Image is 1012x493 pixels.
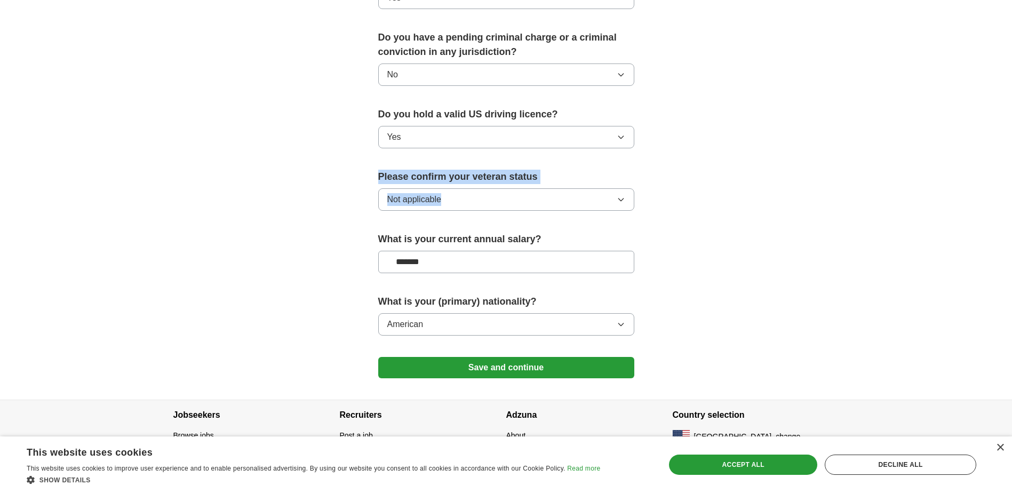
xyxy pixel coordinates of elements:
[387,318,424,331] span: American
[694,431,772,442] span: [GEOGRAPHIC_DATA]
[776,431,800,442] button: change
[387,131,401,144] span: Yes
[27,474,600,485] div: Show details
[378,126,634,148] button: Yes
[378,232,634,246] label: What is your current annual salary?
[378,295,634,309] label: What is your (primary) nationality?
[567,465,600,472] a: Read more, opens a new window
[27,465,565,472] span: This website uses cookies to improve user experience and to enable personalised advertising. By u...
[673,430,690,443] img: US flag
[39,476,91,484] span: Show details
[378,313,634,336] button: American
[673,400,839,430] h4: Country selection
[378,30,634,59] label: Do you have a pending criminal charge or a criminal conviction in any jurisdiction?
[506,431,526,440] a: About
[378,170,634,184] label: Please confirm your veteran status
[378,63,634,86] button: No
[27,443,573,459] div: This website uses cookies
[996,444,1004,452] div: Close
[669,455,817,475] div: Accept all
[173,431,214,440] a: Browse jobs
[340,431,373,440] a: Post a job
[387,193,441,206] span: Not applicable
[387,68,398,81] span: No
[378,357,634,378] button: Save and continue
[378,188,634,211] button: Not applicable
[378,107,634,122] label: Do you hold a valid US driving licence?
[825,455,976,475] div: Decline all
